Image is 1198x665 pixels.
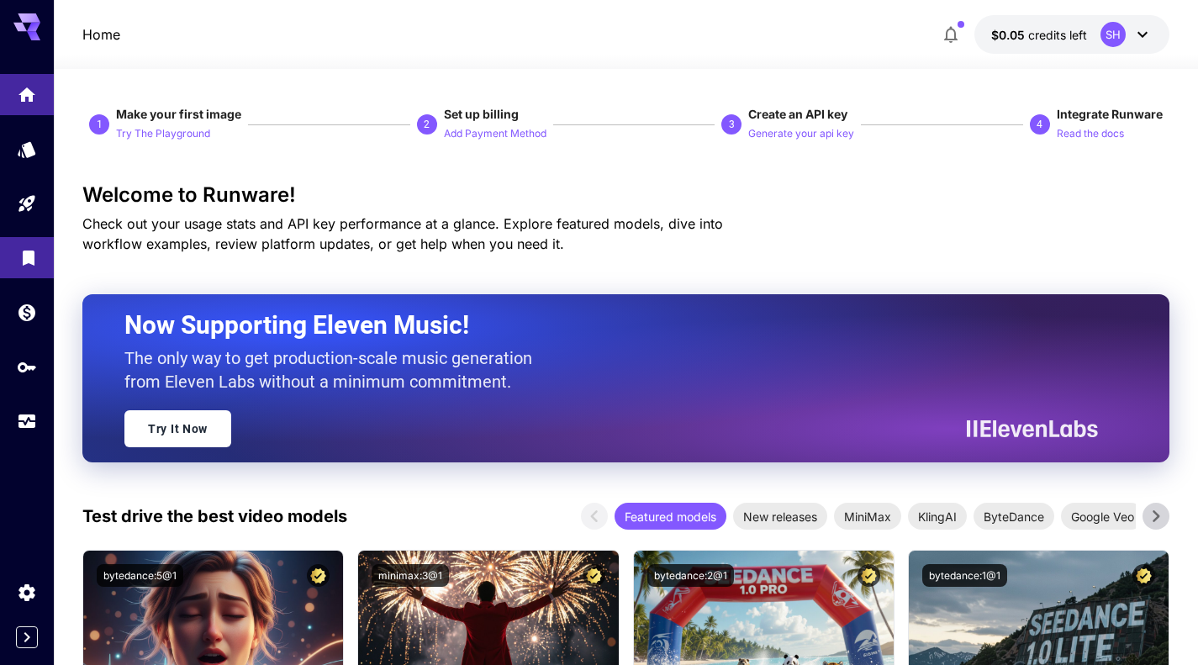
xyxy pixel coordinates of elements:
[908,508,967,525] span: KlingAI
[1061,503,1144,530] div: Google Veo
[1057,107,1163,121] span: Integrate Runware
[444,126,546,142] p: Add Payment Method
[1061,508,1144,525] span: Google Veo
[124,346,545,393] p: The only way to get production-scale music generation from Eleven Labs without a minimum commitment.
[124,410,231,447] a: Try It Now
[82,24,120,45] a: Home
[16,626,38,648] button: Expand sidebar
[748,123,854,143] button: Generate your api key
[116,126,210,142] p: Try The Playground
[116,107,241,121] span: Make your first image
[858,564,880,587] button: Certified Model – Vetted for best performance and includes a commercial license.
[834,508,901,525] span: MiniMax
[82,215,723,252] span: Check out your usage stats and API key performance at a glance. Explore featured models, dive int...
[17,356,37,377] div: API Keys
[748,126,854,142] p: Generate your api key
[1037,117,1042,132] p: 4
[922,564,1007,587] button: bytedance:1@1
[647,564,734,587] button: bytedance:2@1
[991,28,1028,42] span: $0.05
[17,193,37,214] div: Playground
[17,134,37,155] div: Models
[1028,28,1087,42] span: credits left
[1057,126,1124,142] p: Read the docs
[82,504,347,529] p: Test drive the best video models
[124,309,1085,341] h2: Now Supporting Eleven Music!
[444,107,519,121] span: Set up billing
[372,564,449,587] button: minimax:3@1
[974,508,1054,525] span: ByteDance
[17,79,37,100] div: Home
[991,26,1087,44] div: $0.05
[18,242,39,263] div: Library
[615,508,726,525] span: Featured models
[1057,123,1124,143] button: Read the docs
[97,564,183,587] button: bytedance:5@1
[733,508,827,525] span: New releases
[615,503,726,530] div: Featured models
[834,503,901,530] div: MiniMax
[424,117,430,132] p: 2
[82,183,1169,207] h3: Welcome to Runware!
[307,564,330,587] button: Certified Model – Vetted for best performance and includes a commercial license.
[974,15,1169,54] button: $0.05SH
[748,107,847,121] span: Create an API key
[583,564,605,587] button: Certified Model – Vetted for best performance and includes a commercial license.
[17,302,37,323] div: Wallet
[116,123,210,143] button: Try The Playground
[908,503,967,530] div: KlingAI
[17,582,37,603] div: Settings
[733,503,827,530] div: New releases
[1100,22,1126,47] div: SH
[82,24,120,45] nav: breadcrumb
[729,117,735,132] p: 3
[1132,564,1155,587] button: Certified Model – Vetted for best performance and includes a commercial license.
[97,117,103,132] p: 1
[444,123,546,143] button: Add Payment Method
[17,411,37,432] div: Usage
[974,503,1054,530] div: ByteDance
